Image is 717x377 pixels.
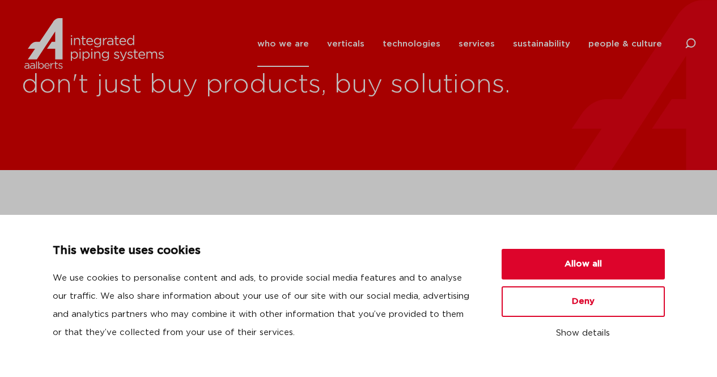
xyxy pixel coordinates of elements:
nav: Menu [257,21,662,67]
a: verticals [327,21,364,67]
a: technologies [383,21,440,67]
button: Deny [502,286,665,317]
button: Allow all [502,249,665,279]
a: who we are [257,21,309,67]
a: people & culture [588,21,662,67]
button: Show details [502,324,665,343]
p: We use cookies to personalise content and ads, to provide social media features and to analyse ou... [53,269,474,342]
a: sustainability [513,21,570,67]
p: This website uses cookies [53,242,474,260]
a: services [459,21,495,67]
